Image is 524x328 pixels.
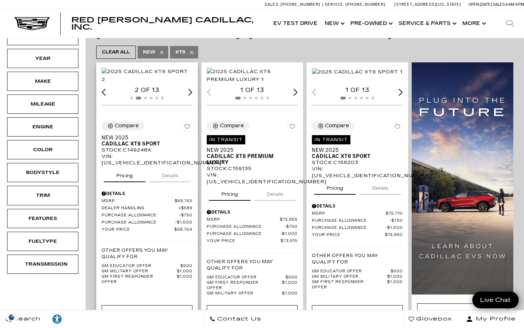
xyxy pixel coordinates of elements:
[102,48,130,57] span: Clear All
[180,263,192,269] span: $500
[347,9,395,38] a: Pre-Owned
[102,68,192,83] div: 2 / 6
[312,305,403,324] a: Customize Payments
[207,280,298,291] a: GM First Responder Offer $1,000
[312,280,387,290] span: GM First Responder Offer
[312,232,403,238] a: Your Price $74,960
[102,147,192,153] div: Stock : C149248X
[207,231,280,237] span: Purchase Allowance
[149,166,191,182] button: details tab
[280,231,298,237] span: $1,000
[284,224,298,230] span: $750
[207,165,298,172] div: Stock : C159135
[7,49,78,68] div: YearYear
[102,269,192,274] a: GM Military Offer $1,000
[312,135,403,159] a: In TransitNew 2025Cadillac XT6 Sport
[207,291,298,296] a: GM Military Offer $1,000
[102,305,192,324] a: Customize Payments
[495,9,524,38] div: Search
[46,310,68,328] a: Explore your accessibility options
[293,89,298,96] div: Next slide
[175,199,192,204] span: $69,765
[312,218,403,224] a: Purchase Allowance $750
[102,220,192,225] a: Purchase Allowance $1,000
[390,218,403,224] span: $750
[207,68,298,83] img: 2025 Cadillac XT6 Premium Luxury 1
[179,213,192,218] span: $750
[387,280,403,290] span: $1,000
[312,252,403,265] p: Other Offers You May Qualify For
[25,237,61,245] div: Fueltype
[312,68,403,76] div: 1 / 6
[442,309,483,317] div: Learn More
[25,260,61,268] div: Transmission
[102,141,187,147] span: Cadillac XT6 Sport
[207,86,298,94] div: 1 of 13
[102,305,192,324] div: undefined - New 2025 Cadillac XT6 Sport
[312,121,355,130] button: Compare Vehicle
[312,68,402,76] img: 2025 Cadillac XT6 Sport 1
[102,153,192,166] div: VIN: [US_VEHICLE_IDENTIFICATION_NUMBER]
[345,2,385,7] span: [PHONE_NUMBER]
[102,227,174,232] span: Your Price
[25,191,61,199] div: Trim
[102,213,192,218] a: Purchase Allowance $750
[102,274,177,285] span: GM First Responder Offer
[387,274,403,280] span: $1,000
[175,48,185,57] span: XT6
[312,135,350,144] span: In Transit
[325,2,344,7] span: Service:
[286,275,298,280] span: $500
[207,291,282,296] span: GM Military Offer
[188,89,192,96] div: Next slide
[280,217,298,222] span: $75,665
[459,9,488,38] button: More
[417,303,508,323] div: Learn More
[102,68,192,83] img: 2025 Cadillac XT6 Sport 2
[255,185,296,201] button: details tab
[321,9,347,38] a: New
[102,220,175,225] span: Purchase Allowance
[7,209,78,228] div: FeaturesFeatures
[143,48,155,57] span: New
[312,147,397,153] span: New 2025
[175,220,192,225] span: $1,000
[458,310,524,328] button: Open user profile menu
[71,16,263,31] a: Red [PERSON_NAME] Cadillac, Inc.
[177,269,192,274] span: $1,000
[102,263,192,269] a: GM Educator Offer $500
[325,123,349,129] div: Compare
[207,224,298,230] a: Purchase Allowance $750
[104,166,145,182] button: pricing tab
[270,9,321,38] a: EV Test Drive
[207,280,282,291] span: GM First Responder Offer
[493,2,505,7] span: Sales:
[312,269,391,274] span: GM Educator Offer
[102,199,192,204] a: MSRP $69,765
[102,121,144,130] button: Compare Vehicle
[282,291,298,296] span: $1,000
[399,89,403,96] div: Next slide
[207,275,298,280] a: GM Educator Offer $500
[7,117,78,137] div: EngineEngine
[7,232,78,251] div: FueltypeFueltype
[209,185,251,201] button: pricing tab
[472,292,519,308] a: Live Chat
[102,274,192,285] a: GM First Responder Offer $1,000
[312,280,403,290] a: GM First Responder Offer $1,000
[102,199,175,204] span: MSRP
[204,310,267,328] a: Contact Us
[11,314,41,324] span: Search
[102,135,192,147] a: New 2025Cadillac XT6 Sport
[473,314,516,324] span: My Profile
[314,179,356,195] button: pricing tab
[7,140,78,159] div: ColorColor
[182,121,192,135] button: Save Vehicle
[102,89,106,96] div: Previous slide
[281,2,320,7] span: [PHONE_NUMBER]
[174,227,192,232] span: $68,704
[207,172,298,185] div: VIN: [US_VEHICLE_IDENTIFICATION_NUMBER]
[207,217,298,222] a: MSRP $75,665
[385,232,403,238] span: $74,960
[102,190,192,197] div: Pricing Details - New 2025 Cadillac XT6 Sport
